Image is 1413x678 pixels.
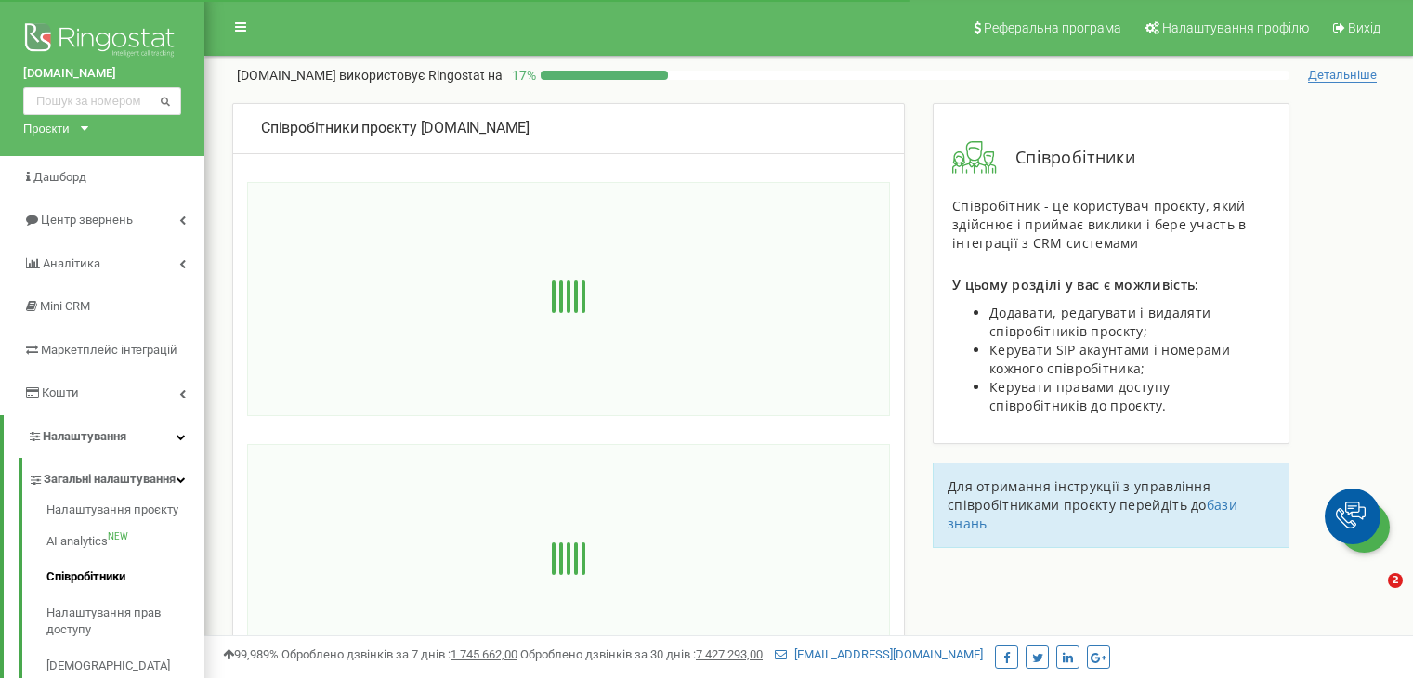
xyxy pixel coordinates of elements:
iframe: Intercom live chat [1350,573,1394,618]
span: Детальніше [1308,68,1377,83]
a: [EMAIL_ADDRESS][DOMAIN_NAME] [775,647,983,661]
a: Налаштування проєкту [46,502,204,525]
span: Співробітники проєкту [261,119,417,137]
a: Співробітники [46,560,204,596]
span: Керувати SIP акаунтами і номерами кожного співробітника; [989,341,1230,377]
span: 99,989% [223,647,279,661]
input: Пошук за номером [23,87,181,115]
div: [DOMAIN_NAME] [261,118,876,139]
span: Співробітник - це користувач проєкту, який здійснює і приймає виклики і бере участь в інтеграції ... [952,197,1247,252]
span: Оброблено дзвінків за 30 днів : [520,647,763,661]
p: 17 % [503,66,541,85]
span: Маркетплейс інтеграцій [41,343,177,357]
span: Дашборд [33,170,86,184]
a: [DOMAIN_NAME] [23,65,181,83]
span: Керувати правами доступу співробітників до проєкту. [989,378,1170,414]
span: Кошти [42,385,79,399]
a: Налаштування прав доступу [46,595,204,648]
span: Загальні налаштування [44,471,176,489]
span: Додавати, редагувати і видаляти співробітників проєкту; [989,304,1210,340]
span: Оброблено дзвінків за 7 днів : [281,647,517,661]
p: [DOMAIN_NAME] [237,66,503,85]
img: Ringostat logo [23,19,181,65]
span: Співробітники [997,146,1135,170]
a: AI analyticsNEW [46,524,204,560]
span: У цьому розділі у вас є можливість: [952,276,1199,293]
a: бази знань [948,496,1237,532]
span: використовує Ringostat на [339,68,503,83]
span: Налаштування профілю [1162,20,1309,35]
span: Реферальна програма [984,20,1121,35]
span: Вихід [1348,20,1380,35]
u: 1 745 662,00 [451,647,517,661]
span: Центр звернень [41,213,133,227]
span: Аналiтика [43,256,100,270]
span: Для отримання інструкції з управління співробітниками проєкту перейдіть до [948,477,1210,514]
span: Налаштування [43,429,126,443]
a: Загальні налаштування [28,458,204,496]
span: 2 [1388,573,1403,588]
a: Налаштування [4,415,204,459]
u: 7 427 293,00 [696,647,763,661]
div: Проєкти [23,120,70,137]
span: Mini CRM [40,299,90,313]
